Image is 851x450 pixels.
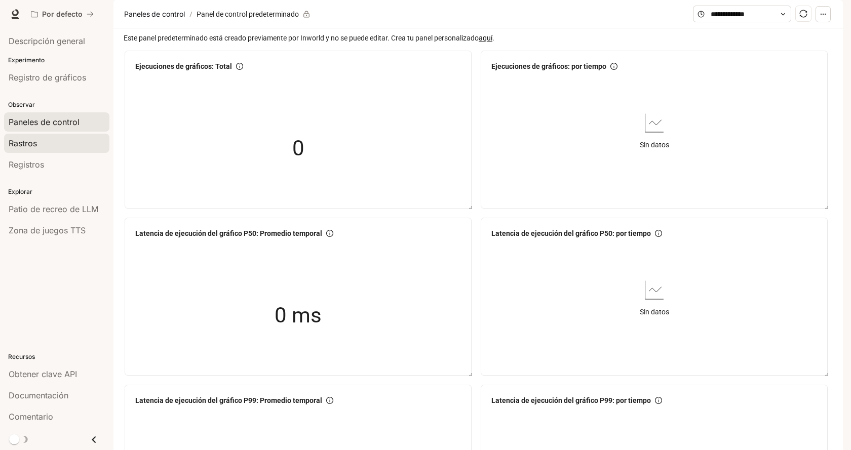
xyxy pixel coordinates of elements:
font: Latencia de ejecución del gráfico P99: por tiempo [491,396,651,404]
font: Latencia de ejecución del gráfico P99: Promedio temporal [135,396,322,404]
font: Latencia de ejecución del gráfico P50: Promedio temporal [135,229,322,237]
a: aquí [479,34,492,42]
font: . [492,34,494,42]
span: círculo de información [326,397,333,404]
span: círculo de información [326,230,333,237]
font: Por defecto [42,10,83,18]
font: Este panel predeterminado está creado previamente por Inworld y no se puede editar. Crea tu panel... [124,34,479,42]
button: Todos los espacios de trabajo [26,4,98,24]
span: círculo de información [655,230,662,237]
font: Latencia de ejecución del gráfico P50: por tiempo [491,229,651,237]
font: Paneles de control [124,10,185,18]
font: Panel de control predeterminado [197,10,299,18]
span: círculo de información [610,63,617,70]
span: sincronización [799,10,807,18]
span: círculo de información [236,63,243,70]
font: 0 [292,136,304,160]
font: Sin datos [640,308,669,316]
font: Ejecuciones de gráficos: Total [135,62,232,70]
button: Paneles de control [122,8,187,20]
font: Sin datos [640,141,669,149]
span: círculo de información [655,397,662,404]
font: 0 ms [275,303,322,328]
font: / [189,10,192,18]
font: Ejecuciones de gráficos: por tiempo [491,62,606,70]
